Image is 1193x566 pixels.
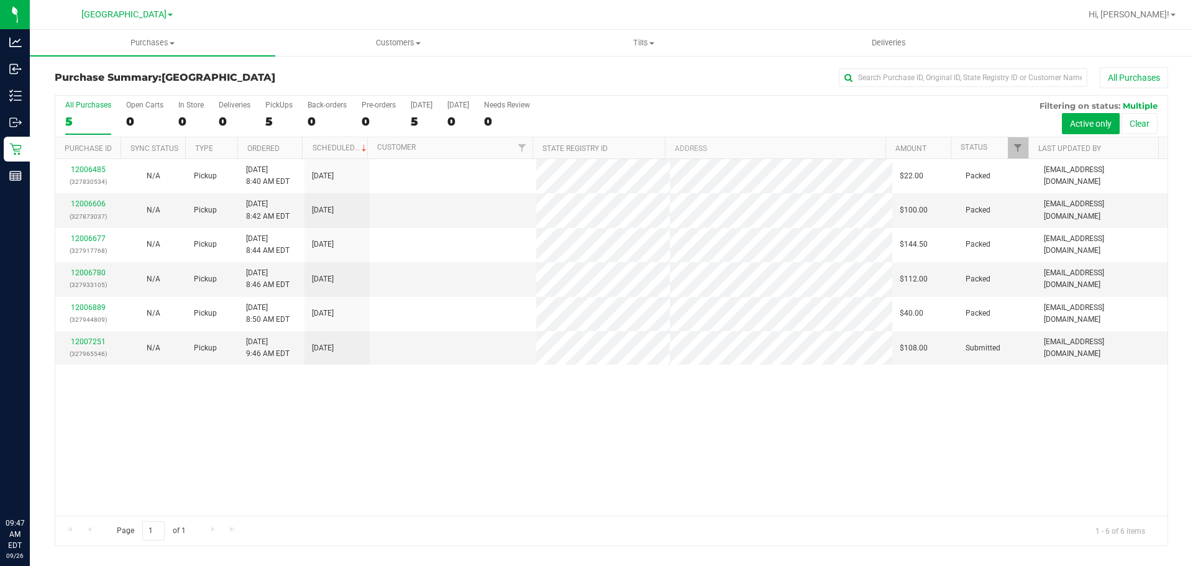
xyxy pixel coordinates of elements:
span: Not Applicable [147,206,160,214]
span: Not Applicable [147,344,160,352]
a: Filter [1008,137,1028,158]
a: Type [195,144,213,153]
span: 1 - 6 of 6 items [1086,521,1155,540]
span: Packed [966,239,990,250]
span: Packed [966,308,990,319]
div: Pre-orders [362,101,396,109]
span: [EMAIL_ADDRESS][DOMAIN_NAME] [1044,302,1160,326]
div: [DATE] [447,101,469,109]
span: [DATE] 9:46 AM EDT [246,336,290,360]
div: 0 [362,114,396,129]
span: [DATE] 8:44 AM EDT [246,233,290,257]
a: Purchases [30,30,275,56]
input: 1 [142,521,165,541]
div: 5 [65,114,111,129]
div: Open Carts [126,101,163,109]
a: Last Updated By [1038,144,1101,153]
span: Deliveries [855,37,923,48]
div: 0 [219,114,250,129]
span: Pickup [194,308,217,319]
div: All Purchases [65,101,111,109]
div: Needs Review [484,101,530,109]
h3: Purchase Summary: [55,72,426,83]
span: Filtering on status: [1040,101,1120,111]
input: Search Purchase ID, Original ID, State Registry ID or Customer Name... [839,68,1087,87]
a: 12006677 [71,234,106,243]
span: [DATE] 8:46 AM EDT [246,267,290,291]
a: Ordered [247,144,280,153]
span: [EMAIL_ADDRESS][DOMAIN_NAME] [1044,267,1160,291]
span: Page of 1 [106,521,196,541]
div: 0 [308,114,347,129]
inline-svg: Reports [9,170,22,182]
p: (327965546) [63,348,113,360]
span: [GEOGRAPHIC_DATA] [162,71,275,83]
a: Customer [377,143,416,152]
span: Packed [966,170,990,182]
th: Address [665,137,885,159]
p: (327944809) [63,314,113,326]
a: 12006606 [71,199,106,208]
span: Pickup [194,204,217,216]
span: Packed [966,273,990,285]
span: $144.50 [900,239,928,250]
div: Deliveries [219,101,250,109]
span: Tills [521,37,766,48]
a: 12006780 [71,268,106,277]
inline-svg: Inventory [9,89,22,102]
span: $22.00 [900,170,923,182]
a: 12006889 [71,303,106,312]
span: $108.00 [900,342,928,354]
span: [EMAIL_ADDRESS][DOMAIN_NAME] [1044,198,1160,222]
span: Not Applicable [147,275,160,283]
span: [DATE] [312,273,334,285]
inline-svg: Outbound [9,116,22,129]
a: Sync Status [130,144,178,153]
a: Tills [521,30,766,56]
span: [DATE] [312,204,334,216]
a: Customers [275,30,521,56]
inline-svg: Inbound [9,63,22,75]
span: Not Applicable [147,309,160,317]
a: State Registry ID [542,144,608,153]
span: Not Applicable [147,171,160,180]
iframe: Resource center [12,467,50,504]
button: N/A [147,239,160,250]
span: Purchases [30,37,275,48]
div: 5 [265,114,293,129]
span: Not Applicable [147,240,160,249]
span: Multiple [1123,101,1158,111]
span: Pickup [194,170,217,182]
button: Clear [1122,113,1158,134]
inline-svg: Analytics [9,36,22,48]
span: $40.00 [900,308,923,319]
a: Status [961,143,987,152]
div: 0 [484,114,530,129]
span: [DATE] [312,308,334,319]
span: [DATE] [312,239,334,250]
button: N/A [147,204,160,216]
span: Pickup [194,342,217,354]
span: Hi, [PERSON_NAME]! [1089,9,1169,19]
a: Filter [512,137,533,158]
span: [DATE] 8:50 AM EDT [246,302,290,326]
a: 12007251 [71,337,106,346]
span: Submitted [966,342,1000,354]
div: 5 [411,114,432,129]
span: [DATE] 8:42 AM EDT [246,198,290,222]
button: Active only [1062,113,1120,134]
p: (327873037) [63,211,113,222]
a: Deliveries [766,30,1012,56]
span: [DATE] [312,170,334,182]
span: Pickup [194,239,217,250]
inline-svg: Retail [9,143,22,155]
button: All Purchases [1100,67,1168,88]
a: Scheduled [313,144,369,152]
p: (327917768) [63,245,113,257]
p: 09:47 AM EDT [6,518,24,551]
div: 0 [126,114,163,129]
span: Customers [276,37,520,48]
span: Packed [966,204,990,216]
p: 09/26 [6,551,24,560]
div: In Store [178,101,204,109]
